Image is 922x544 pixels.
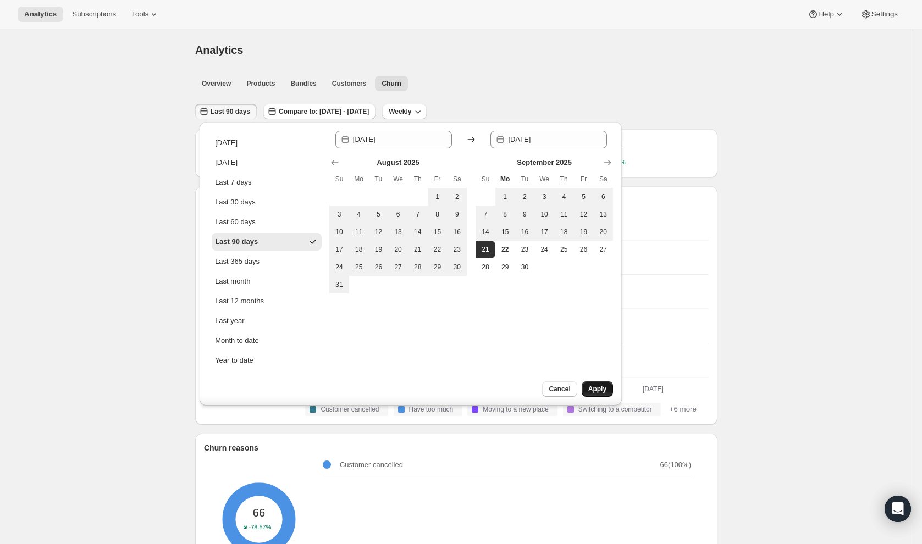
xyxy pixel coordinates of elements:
[554,241,574,258] button: Thursday September 25 2025
[212,273,322,290] button: Last month
[500,192,511,201] span: 1
[451,210,462,219] span: 9
[382,79,401,88] span: Churn
[598,175,609,184] span: Sa
[515,241,535,258] button: Tuesday September 23 2025
[369,206,389,223] button: Tuesday August 5 2025
[539,227,550,236] span: 17
[554,223,574,241] button: Thursday September 18 2025
[871,10,898,19] span: Settings
[660,459,691,470] p: 66 ( 100 %)
[412,227,423,236] span: 14
[215,197,256,208] div: Last 30 days
[598,227,609,236] span: 20
[598,245,609,254] span: 27
[520,227,531,236] span: 16
[349,223,369,241] button: Monday August 11 2025
[393,175,404,184] span: We
[819,10,833,19] span: Help
[369,223,389,241] button: Tuesday August 12 2025
[593,206,613,223] button: Saturday September 13 2025
[447,188,467,206] button: Saturday August 2 2025
[408,223,428,241] button: Thursday August 14 2025
[215,355,253,366] div: Year to date
[382,104,427,119] button: Weekly
[388,206,408,223] button: Wednesday August 6 2025
[334,280,345,289] span: 31
[373,175,384,184] span: Tu
[369,241,389,258] button: Tuesday August 19 2025
[500,227,511,236] span: 15
[204,442,258,453] p: Churn reasons
[215,217,256,227] div: Last 60 days
[354,227,365,236] span: 11
[212,233,322,251] button: Last 90 days
[451,227,462,236] span: 16
[195,44,243,56] span: Analytics
[329,206,349,223] button: Sunday August 3 2025
[393,210,404,219] span: 6
[554,188,574,206] button: Thursday September 4 2025
[246,79,275,88] span: Products
[215,177,252,188] div: Last 7 days
[578,175,589,184] span: Fr
[334,210,345,219] span: 3
[393,263,404,271] span: 27
[373,263,384,271] span: 26
[606,226,700,378] g: 2025-09-15: Customer cancelled 0,Have too much 0,Moving to a new place 0,Switching to a competito...
[666,403,700,416] button: +6 more
[212,193,322,211] button: Last 30 days
[212,154,322,171] button: [DATE]
[885,496,911,522] div: Open Intercom Messenger
[495,258,515,276] button: Monday September 29 2025
[476,223,495,241] button: Sunday September 14 2025
[476,241,495,258] button: End of range Sunday September 21 2025
[574,223,594,241] button: Friday September 19 2025
[428,241,448,258] button: Friday August 22 2025
[388,170,408,188] th: Wednesday
[428,188,448,206] button: Friday August 1 2025
[388,258,408,276] button: Wednesday August 27 2025
[354,210,365,219] span: 4
[480,245,491,254] span: 21
[520,175,531,184] span: Tu
[451,175,462,184] span: Sa
[329,241,349,258] button: Sunday August 17 2025
[432,192,443,201] span: 1
[578,192,589,201] span: 5
[329,258,349,276] button: Sunday August 24 2025
[451,245,462,254] span: 23
[476,206,495,223] button: Sunday September 7 2025
[574,188,594,206] button: Friday September 5 2025
[393,245,404,254] span: 20
[520,192,531,201] span: 2
[534,241,554,258] button: Wednesday September 24 2025
[412,245,423,254] span: 21
[539,245,550,254] span: 24
[447,258,467,276] button: Saturday August 30 2025
[598,192,609,201] span: 6
[476,170,495,188] th: Sunday
[520,210,531,219] span: 9
[432,175,443,184] span: Fr
[480,263,491,271] span: 28
[500,263,511,271] span: 29
[408,258,428,276] button: Thursday August 28 2025
[578,245,589,254] span: 26
[515,223,535,241] button: Tuesday September 16 2025
[388,241,408,258] button: Wednesday August 20 2025
[600,155,615,170] button: Show next month, October 2025
[534,170,554,188] th: Wednesday
[451,192,462,201] span: 2
[476,258,495,276] button: Sunday September 28 2025
[447,241,467,258] button: Saturday August 23 2025
[583,138,709,149] p: Reactivated
[373,245,384,254] span: 19
[131,10,148,19] span: Tools
[534,223,554,241] button: Wednesday September 17 2025
[432,210,443,219] span: 8
[578,227,589,236] span: 19
[515,258,535,276] button: Tuesday September 30 2025
[559,227,570,236] span: 18
[215,256,260,267] div: Last 365 days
